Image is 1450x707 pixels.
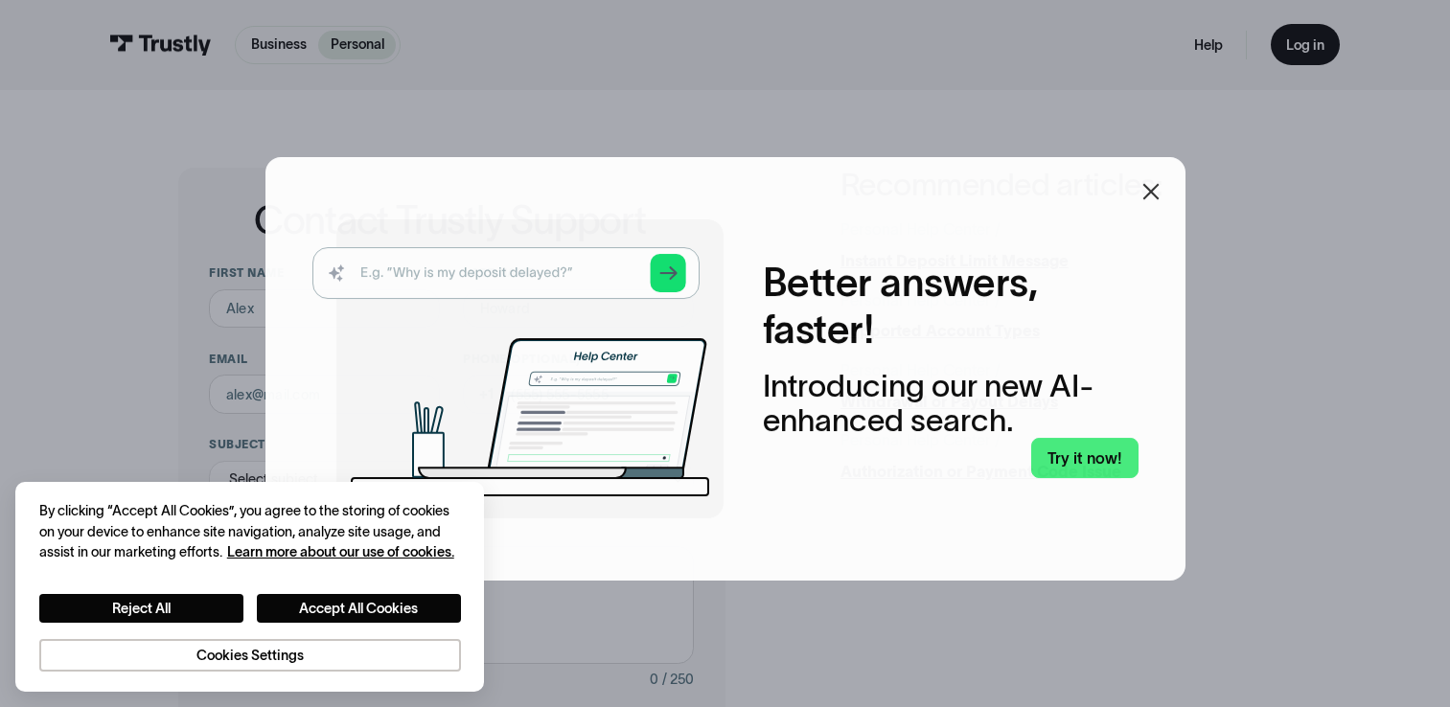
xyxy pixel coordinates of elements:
[762,260,1138,353] h2: Better answers, faster!
[762,369,1138,438] div: Introducing our new AI-enhanced search.
[1030,438,1139,479] a: Try it now!
[39,501,461,672] div: Privacy
[257,594,461,624] button: Accept All Cookies
[15,482,484,692] div: Cookie banner
[39,594,243,624] button: Reject All
[39,501,461,562] div: By clicking “Accept All Cookies”, you agree to the storing of cookies on your device to enhance s...
[39,639,461,673] button: Cookies Settings
[227,544,454,559] a: More information about your privacy, opens in a new tab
